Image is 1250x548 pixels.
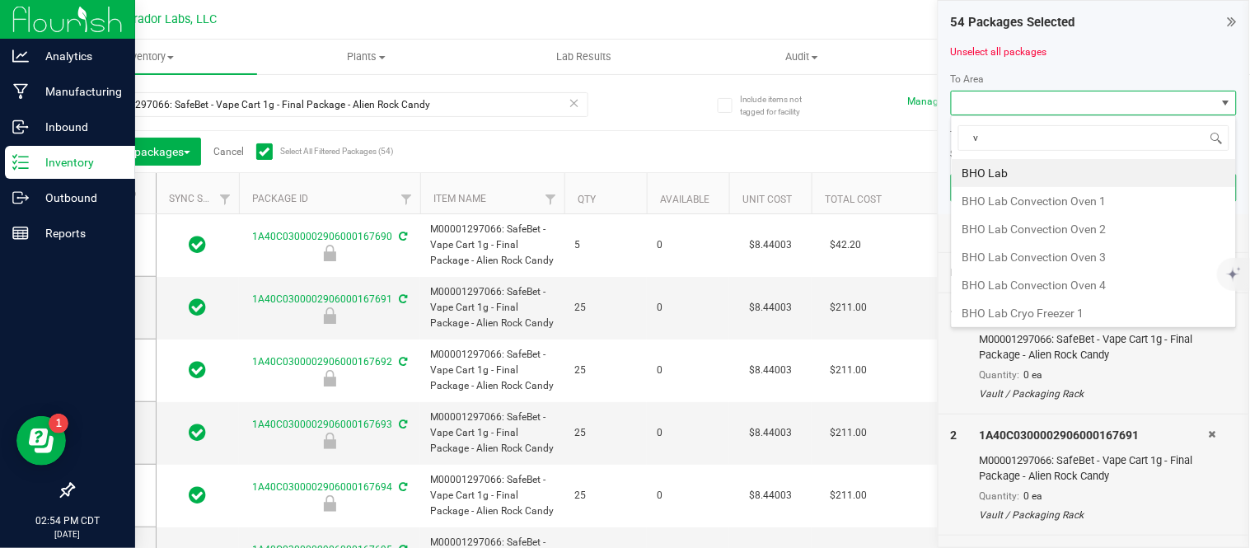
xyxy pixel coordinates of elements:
[822,484,875,508] span: $211.00
[29,46,128,66] p: Analytics
[979,452,1208,485] div: M00001297066: SafeBet - Vape Cart 1g - Final Package - Alien Rock Candy
[951,46,1047,58] a: Unselect all packages
[190,233,207,256] span: In Sync
[280,147,363,156] span: Select All Filtered Packages (54)
[574,237,637,253] span: 5
[979,490,1019,502] span: Quantity:
[979,369,1019,381] span: Quantity:
[12,119,29,135] inline-svg: Inbound
[1023,490,1042,502] span: 0 ea
[119,12,217,26] span: Curador Labs, LLC
[12,225,29,241] inline-svg: Reports
[169,193,232,204] a: Sync Status
[729,340,812,402] td: $8.44003
[740,93,822,118] span: Include items not tagged for facility
[657,488,719,504] span: 0
[574,300,637,316] span: 25
[951,73,985,85] span: To Area
[213,146,244,157] a: Cancel
[49,414,68,433] iframe: Resource center unread badge
[979,331,1208,363] div: M00001297066: SafeBet - Vape Cart 1g - Final Package - Alien Rock Candy
[729,277,812,340] td: $8.44003
[911,40,1129,74] a: Inventory Counts
[822,358,875,382] span: $211.00
[569,92,580,114] span: Clear
[252,231,392,242] a: 1A40C0300002906000167690
[574,488,637,504] span: 25
[979,508,1208,522] div: Vault / Packaging Rack
[396,356,407,368] span: Sync from Compliance System
[729,214,812,277] td: $8.44003
[657,363,719,378] span: 0
[86,138,201,166] button: Locate packages
[822,233,869,257] span: $42.20
[742,194,792,205] a: Unit Cost
[212,185,239,213] a: Filter
[729,402,812,465] td: $8.44003
[12,190,29,206] inline-svg: Outbound
[396,293,407,305] span: Sync from Compliance System
[951,429,957,442] span: 2
[537,185,564,213] a: Filter
[73,92,588,117] input: Search Package ID, Item Name, SKU, Lot or Part Number...
[190,296,207,319] span: In Sync
[396,481,407,493] span: Sync from Compliance System
[430,284,555,332] span: M00001297066: SafeBet - Vape Cart 1g - Final Package - Alien Rock Candy
[258,49,474,64] span: Plants
[96,145,190,158] span: Locate packages
[952,187,1236,215] li: BHO Lab Convection Oven 1
[252,193,308,204] a: Package ID
[29,82,128,101] p: Manufacturing
[657,300,719,316] span: 0
[236,307,423,324] div: Ready for Menu
[29,223,128,243] p: Reports
[574,425,637,441] span: 25
[475,40,693,74] a: Lab Results
[7,513,128,528] p: 02:54 PM CDT
[657,425,719,441] span: 0
[574,363,637,378] span: 25
[40,40,257,74] a: Inventory
[12,154,29,171] inline-svg: Inventory
[252,481,392,493] a: 1A40C0300002906000167694
[252,356,392,368] a: 1A40C0300002906000167692
[190,484,207,507] span: In Sync
[952,243,1236,271] li: BHO Lab Convection Oven 3
[396,231,407,242] span: Sync from Compliance System
[12,83,29,100] inline-svg: Manufacturing
[952,299,1236,327] li: BHO Lab Cryo Freezer 1
[657,237,719,253] span: 0
[12,48,29,64] inline-svg: Analytics
[430,472,555,520] span: M00001297066: SafeBet - Vape Cart 1g - Final Package - Alien Rock Candy
[7,528,128,541] p: [DATE]
[29,152,128,172] p: Inventory
[979,386,1208,401] div: Vault / Packaging Rack
[952,215,1236,243] li: BHO Lab Convection Oven 2
[693,40,911,74] a: Audit
[535,49,634,64] span: Lab Results
[952,271,1236,299] li: BHO Lab Convection Oven 4
[908,95,1007,109] button: Manage package tags
[40,49,257,64] span: Inventory
[396,419,407,430] span: Sync from Compliance System
[822,421,875,445] span: $211.00
[660,194,709,205] a: Available
[1023,369,1042,381] span: 0 ea
[16,416,66,466] iframe: Resource center
[430,222,555,269] span: M00001297066: SafeBet - Vape Cart 1g - Final Package - Alien Rock Candy
[252,419,392,430] a: 1A40C0300002906000167693
[694,49,910,64] span: Audit
[822,296,875,320] span: $211.00
[430,410,555,457] span: M00001297066: SafeBet - Vape Cart 1g - Final Package - Alien Rock Candy
[236,495,423,512] div: Ready for Menu
[29,188,128,208] p: Outbound
[393,185,420,213] a: Filter
[190,358,207,382] span: In Sync
[252,293,392,305] a: 1A40C0300002906000167691
[236,433,423,449] div: Ready for Menu
[257,40,475,74] a: Plants
[430,347,555,395] span: M00001297066: SafeBet - Vape Cart 1g - Final Package - Alien Rock Candy
[578,194,596,205] a: Qty
[729,465,812,527] td: $8.44003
